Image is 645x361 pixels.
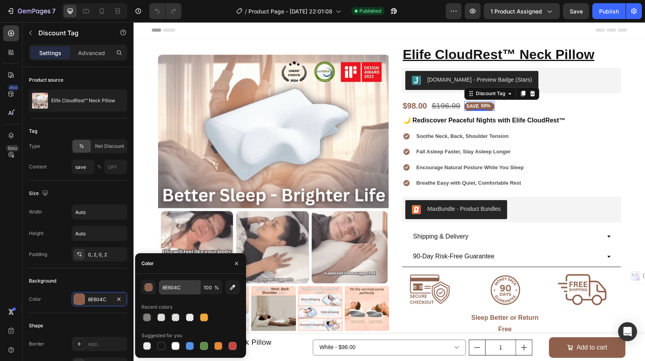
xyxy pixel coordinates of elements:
[283,142,390,148] strong: Encourage Natural Posture While You Sleep
[336,318,352,333] button: decrement
[141,260,154,267] div: Color
[88,341,125,348] div: Add...
[29,143,40,150] div: Type
[39,49,61,57] p: Settings
[38,28,106,38] p: Discount Tag
[283,126,377,132] strong: Fall Asleep Faster, Stay Asleep Longer
[570,8,583,15] span: Save
[592,3,626,19] button: Publish
[51,98,115,103] p: Elife CloudRest™ Neck Pillow
[347,80,358,88] div: 50%
[29,128,37,135] div: Tag
[29,322,43,329] div: Shape
[134,22,645,361] iframe: Design area
[269,78,294,90] div: $98.00
[214,284,219,291] span: %
[280,229,361,240] p: 90-Day Risk-Free Guarantee
[141,304,172,311] div: Recent colors
[3,3,59,19] button: 7
[269,23,487,42] h1: Elife CloudRest™ Neck Pillow
[618,322,637,341] div: Open Intercom Messenger
[72,226,127,241] input: Auto
[149,3,181,19] div: Undo/Redo
[443,320,473,331] div: Add to cart
[294,53,399,62] div: [DOMAIN_NAME] - Preview Badge (Stars)
[269,110,277,118] img: gempages_559493339146093353-4833322f-4cca-47e1-8152-b5cd262f7f53.png
[8,84,19,91] div: 450
[484,3,560,19] button: 1 product assigned
[332,80,347,89] div: save
[72,160,95,174] input: SALE
[280,209,335,220] p: Shipping & Delivery
[278,53,288,63] img: Judgeme.png
[272,178,374,197] button: MaxBundle ‑ Product Bundles
[29,340,44,348] div: Border
[333,246,410,289] img: gempages_559493339146093353-2ed5cbab-8b46-4145-9be2-fc1d66809bd2.png
[79,143,84,150] span: %
[359,8,381,15] span: Published
[410,246,487,289] img: gempages_559493339146093353-64c70c0d-0966-42ca-839b-e74407a8ae7a.png
[415,315,492,336] button: Add to cart
[563,3,589,19] button: Save
[599,7,619,15] div: Publish
[29,230,44,237] div: Height
[29,251,47,258] div: Padding
[269,141,277,149] img: gempages_559493339146093353-4833322f-4cca-47e1-8152-b5cd262f7f53.png
[256,246,333,289] img: gempages_559493339146093353-117750d0-9af6-4c00-b42f-46e055d8b383.png
[29,188,50,199] div: Size
[269,157,277,165] img: gempages_559493339146093353-4833322f-4cca-47e1-8152-b5cd262f7f53.png
[88,296,111,303] div: 8E604C
[6,145,19,151] div: Beta
[298,78,328,90] div: $196.00
[52,6,55,16] p: 7
[338,292,405,310] strong: Sleep Better or Return Free
[352,318,383,333] input: quantity
[29,296,41,303] div: Color
[283,158,387,164] strong: Breathe Easy with Quiet, Comfortable Rest
[269,125,277,134] img: gempages_559493339146093353-4833322f-4cca-47e1-8152-b5cd262f7f53.png
[272,49,405,68] button: Judge.me - Preview Badge (Stars)
[78,49,105,57] p: Advanced
[29,208,42,216] div: Width
[490,7,542,15] span: 1 product assigned
[283,111,375,117] strong: Soothe Neck, Back, Shoulder Tension
[97,163,102,170] span: %
[32,93,48,109] img: product feature img
[341,68,373,75] div: Discount Tag
[383,318,399,333] button: increment
[29,163,47,170] div: Content
[88,251,125,258] div: 0, 2, 0, 2
[72,205,127,219] input: Auto
[248,7,332,15] span: Product Page - [DATE] 22:01:08
[141,332,182,339] div: Suggested for you
[95,143,124,150] span: Net Discount
[104,160,127,174] input: OFF
[159,280,200,294] input: Eg: FFFFFF
[269,94,487,103] h2: 🌙 Rediscover Peaceful Nights with Elife CloudRest™
[29,277,56,285] div: Background
[245,7,247,15] span: /
[29,76,63,84] div: Product source
[294,183,367,191] div: MaxBundle ‑ Product Bundles
[278,183,288,192] img: CIbNuMK9p4ADEAE=.png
